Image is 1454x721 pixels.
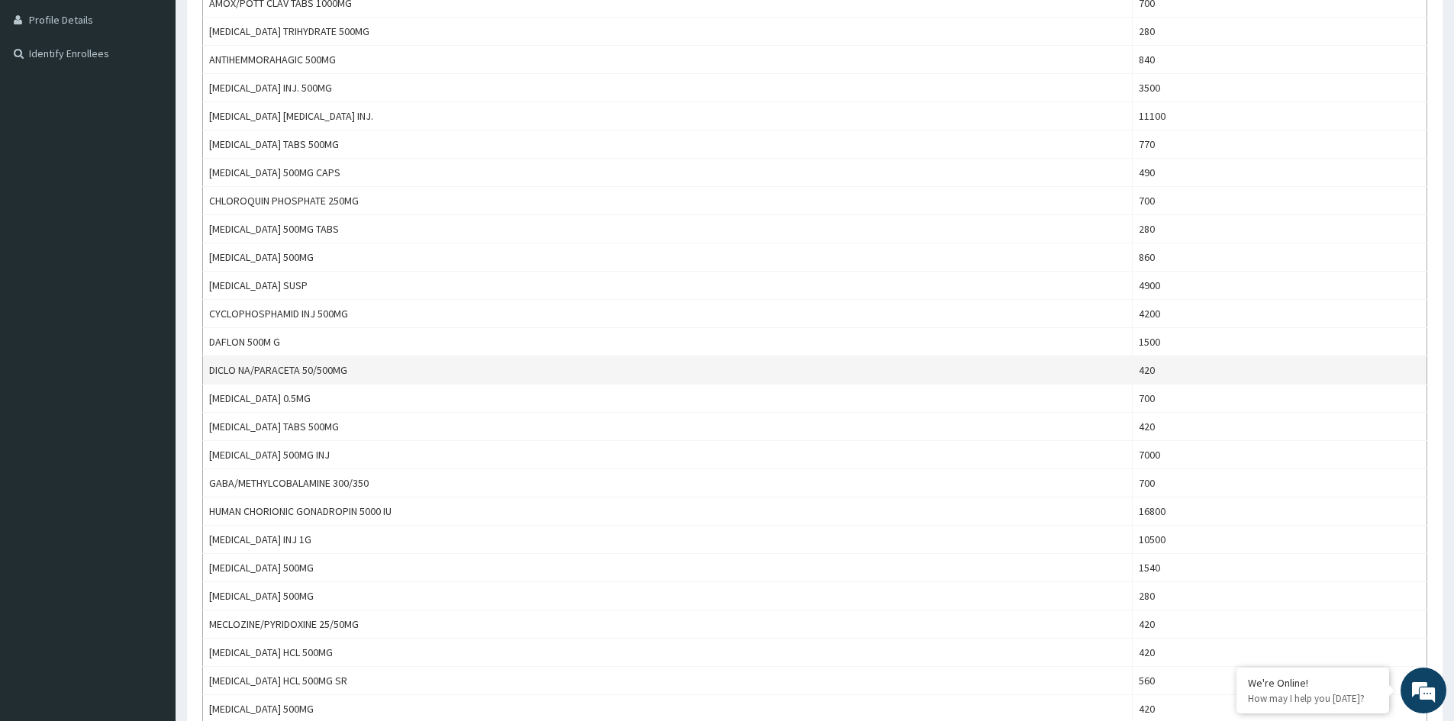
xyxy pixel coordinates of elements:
[1133,610,1427,639] td: 420
[203,667,1133,695] td: [MEDICAL_DATA] HCL 500MG SR
[1133,526,1427,554] td: 10500
[1133,582,1427,610] td: 280
[203,187,1133,215] td: CHLOROQUIN PHOSPHATE 250MG
[203,159,1133,187] td: [MEDICAL_DATA] 500MG CAPS
[1133,187,1427,215] td: 700
[203,469,1133,497] td: GABA/METHYLCOBALAMINE 300/350
[203,639,1133,667] td: [MEDICAL_DATA] HCL 500MG
[203,46,1133,74] td: ANTIHEMMORAHAGIC 500MG
[1133,469,1427,497] td: 700
[28,76,62,114] img: d_794563401_company_1708531726252_794563401
[1133,159,1427,187] td: 490
[1133,300,1427,328] td: 4200
[79,85,256,105] div: Chat with us now
[1133,215,1427,243] td: 280
[1133,328,1427,356] td: 1500
[203,74,1133,102] td: [MEDICAL_DATA] INJ. 500MG
[1133,130,1427,159] td: 770
[1133,243,1427,272] td: 860
[203,497,1133,526] td: HUMAN CHORIONIC GONADROPIN 5000 IU
[203,300,1133,328] td: CYCLOPHOSPHAMID INJ 500MG
[1133,413,1427,441] td: 420
[250,8,287,44] div: Minimize live chat window
[1133,554,1427,582] td: 1540
[203,215,1133,243] td: [MEDICAL_DATA] 500MG TABS
[1133,46,1427,74] td: 840
[203,18,1133,46] td: [MEDICAL_DATA] TRIHYDRATE 500MG
[203,385,1133,413] td: [MEDICAL_DATA] 0.5MG
[1133,667,1427,695] td: 560
[1133,74,1427,102] td: 3500
[1133,272,1427,300] td: 4900
[203,526,1133,554] td: [MEDICAL_DATA] INJ 1G
[203,102,1133,130] td: [MEDICAL_DATA] [MEDICAL_DATA] INJ.
[203,328,1133,356] td: DAFLON 500M G
[1133,18,1427,46] td: 280
[203,130,1133,159] td: [MEDICAL_DATA] TABS 500MG
[203,413,1133,441] td: [MEDICAL_DATA] TABS 500MG
[1133,497,1427,526] td: 16800
[8,417,291,470] textarea: Type your message and hit 'Enter'
[1133,441,1427,469] td: 7000
[1133,639,1427,667] td: 420
[1133,102,1427,130] td: 11100
[203,610,1133,639] td: MECLOZINE/PYRIDOXINE 25/50MG
[203,272,1133,300] td: [MEDICAL_DATA] SUSP
[1133,385,1427,413] td: 700
[203,441,1133,469] td: [MEDICAL_DATA] 500MG INJ
[1248,692,1378,705] p: How may I help you today?
[89,192,211,346] span: We're online!
[203,554,1133,582] td: [MEDICAL_DATA] 500MG
[1133,356,1427,385] td: 420
[1248,676,1378,690] div: We're Online!
[203,243,1133,272] td: [MEDICAL_DATA] 500MG
[203,356,1133,385] td: DICLO NA/PARACETA 50/500MG
[203,582,1133,610] td: [MEDICAL_DATA] 500MG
